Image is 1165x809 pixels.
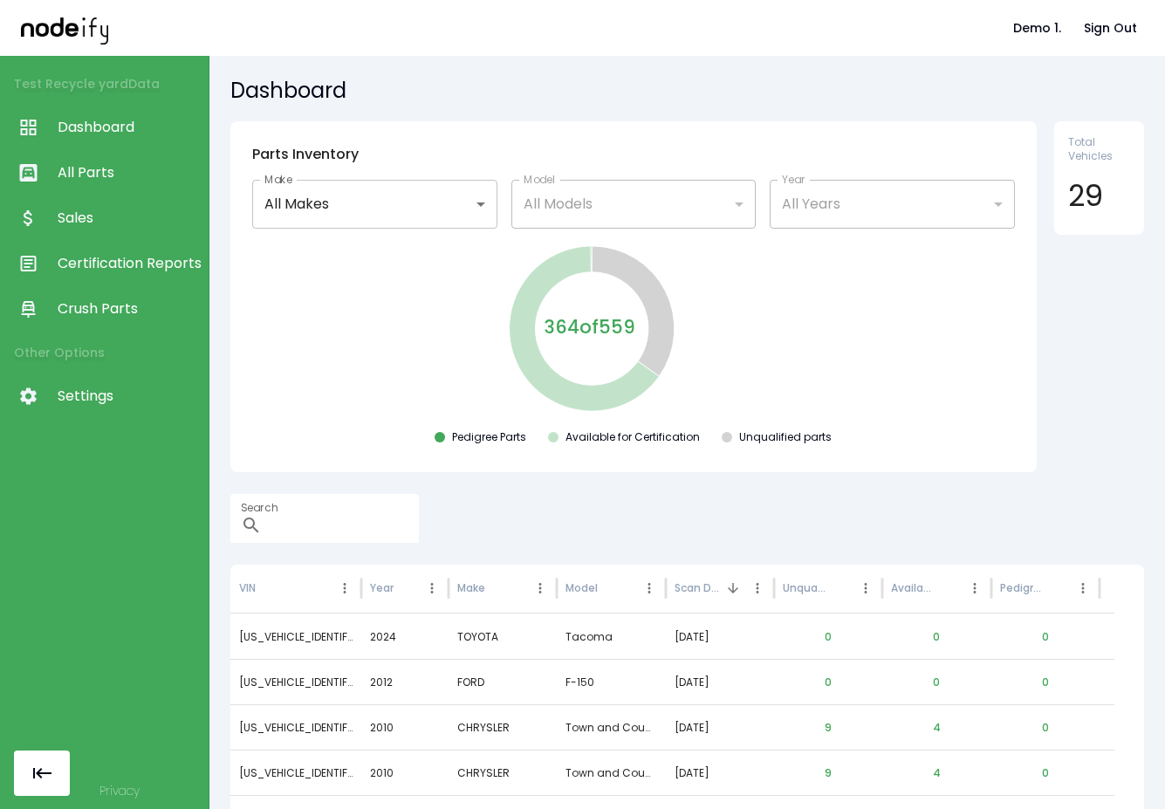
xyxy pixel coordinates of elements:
[557,659,665,704] div: F-150
[557,704,665,750] div: Town and Country
[1068,135,1130,163] span: Total Vehicles
[230,614,361,659] div: 3TMLB5JN3RM076286
[783,580,827,596] div: Unqualified Parts
[230,750,361,795] div: 2A4RR2D16AR386663
[58,162,200,183] span: All Parts
[721,576,745,600] button: Sort
[675,660,765,704] div: [DATE]
[457,580,485,596] div: Make
[557,750,665,795] div: Town and Country
[565,580,598,596] div: Model
[511,180,757,229] div: All Models
[1006,12,1068,45] button: Demo 1.
[1046,576,1071,600] button: Sort
[449,704,557,750] div: CHRYSLER
[1000,580,1045,596] div: Pedigree Parts
[58,253,200,274] span: Certification Reports
[811,752,846,794] button: 9
[449,614,557,659] div: TOYOTA
[361,659,449,704] div: 2012
[919,752,955,794] button: 4
[600,576,624,600] button: Sort
[853,576,878,600] button: Unqualified Parts column menu
[449,750,557,795] div: CHRYSLER
[675,614,765,659] div: [DATE]
[449,659,557,704] div: FORD
[257,576,282,600] button: Sort
[739,430,832,444] div: Unqualified parts
[811,616,846,658] button: 0
[1077,12,1144,45] button: Sign Out
[420,576,444,600] button: Year column menu
[675,580,719,596] div: Scan Date
[675,705,765,750] div: [DATE]
[361,750,449,795] div: 2010
[252,180,497,229] div: All Makes
[58,386,200,407] span: Settings
[58,208,200,229] span: Sales
[487,576,511,600] button: Sort
[361,704,449,750] div: 2010
[361,614,449,659] div: 2024
[829,576,853,600] button: Sort
[675,751,765,795] div: [DATE]
[919,662,954,703] button: 0
[452,430,526,444] div: Pedigree Parts
[1068,177,1130,214] h4: 29
[58,117,200,138] span: Dashboard
[963,576,987,600] button: Available for Certification column menu
[230,659,361,704] div: 1FTFW1EF5CFB77270
[395,576,420,600] button: Sort
[332,576,357,600] button: VIN column menu
[891,580,935,596] div: Available for Certification
[230,704,361,750] div: 2A4RR2D16AR386663
[811,662,846,703] button: 0
[99,782,140,799] a: Privacy
[524,172,555,187] label: Model
[230,77,1144,105] h5: Dashboard
[264,172,292,187] label: Make
[528,576,552,600] button: Make column menu
[811,707,846,749] button: 9
[544,313,635,341] p: 364 of 559
[557,614,665,659] div: Tacoma
[1071,576,1095,600] button: Pedigree Parts column menu
[637,576,661,600] button: Model column menu
[770,180,1015,229] div: All Years
[565,430,700,444] div: Available for Certification
[241,500,278,515] label: Search
[252,143,1015,166] h6: Parts Inventory
[919,616,954,658] button: 0
[919,707,955,749] button: 4
[21,11,108,44] img: nodeify
[782,172,805,187] label: Year
[938,576,963,600] button: Sort
[370,580,394,596] div: Year
[745,576,770,600] button: Scan Date column menu
[239,580,256,596] div: VIN
[58,298,200,319] span: Crush Parts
